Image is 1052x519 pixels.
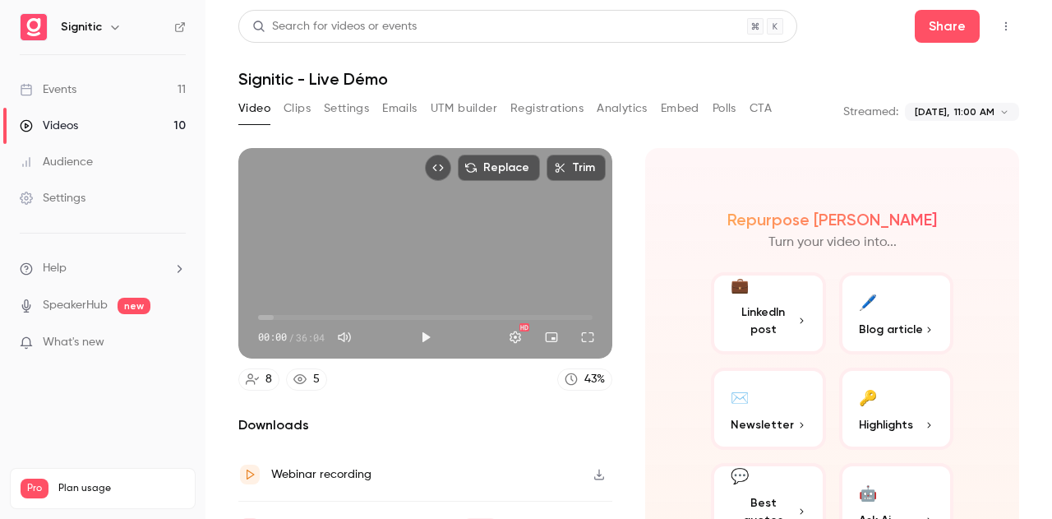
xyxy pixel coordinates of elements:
div: 🔑 [859,384,877,410]
button: Embed [661,95,699,122]
div: Search for videos or events [252,18,417,35]
button: Analytics [597,95,648,122]
iframe: Noticeable Trigger [166,336,186,350]
span: Blog article [859,321,923,338]
a: SpeakerHub [43,297,108,314]
h6: Signitic [61,19,102,35]
div: Audience [20,154,93,170]
div: 🤖 [859,480,877,505]
div: 43 % [584,371,605,388]
button: Embed video [425,155,451,181]
button: Trim [547,155,606,181]
span: Pro [21,479,48,498]
div: 5 [313,371,320,388]
li: help-dropdown-opener [20,260,186,277]
span: / [288,330,294,345]
div: 🖊️ [859,289,877,314]
button: Clips [284,95,311,122]
button: CTA [750,95,772,122]
div: ✉️ [731,384,749,410]
span: What's new [43,334,104,351]
span: new [118,298,150,314]
button: 💼LinkedIn post [711,272,826,354]
img: Signitic [21,14,47,40]
button: 🔑Highlights [839,368,954,450]
button: Play [409,321,442,354]
button: Settings [324,95,369,122]
div: 💬 [731,466,749,488]
button: Share [915,10,980,43]
button: UTM builder [431,95,497,122]
button: 🖊️Blog article [839,272,954,354]
p: Streamed: [843,104,898,120]
span: 11:00 AM [954,104,994,119]
button: Settings [499,321,532,354]
button: Replace [458,155,540,181]
a: 8 [238,368,279,391]
span: Plan usage [58,482,185,495]
div: 8 [265,371,272,388]
button: Full screen [571,321,604,354]
button: Turn on miniplayer [535,321,568,354]
span: LinkedIn post [731,304,796,338]
button: Video [238,95,270,122]
h2: Repurpose [PERSON_NAME] [727,210,937,229]
button: Mute [328,321,361,354]
button: Polls [713,95,736,122]
button: Top Bar Actions [993,13,1019,39]
h1: Signitic - Live Démo [238,69,1019,89]
div: Settings [20,190,85,206]
span: 00:00 [258,330,287,345]
div: HD [519,323,529,331]
span: 36:04 [296,330,325,345]
span: Help [43,260,67,277]
p: Turn your video into... [768,233,897,253]
div: Videos [20,118,78,134]
a: 43% [557,368,612,391]
button: Registrations [510,95,584,122]
span: Highlights [859,416,913,433]
button: ✉️Newsletter [711,368,826,450]
span: Newsletter [731,416,794,433]
div: 💼 [731,275,749,297]
div: Events [20,81,76,98]
div: 00:00 [258,330,325,345]
div: Webinar recording [271,465,371,484]
h2: Downloads [238,415,612,435]
a: 5 [286,368,327,391]
button: Emails [382,95,417,122]
span: [DATE], [915,104,949,119]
